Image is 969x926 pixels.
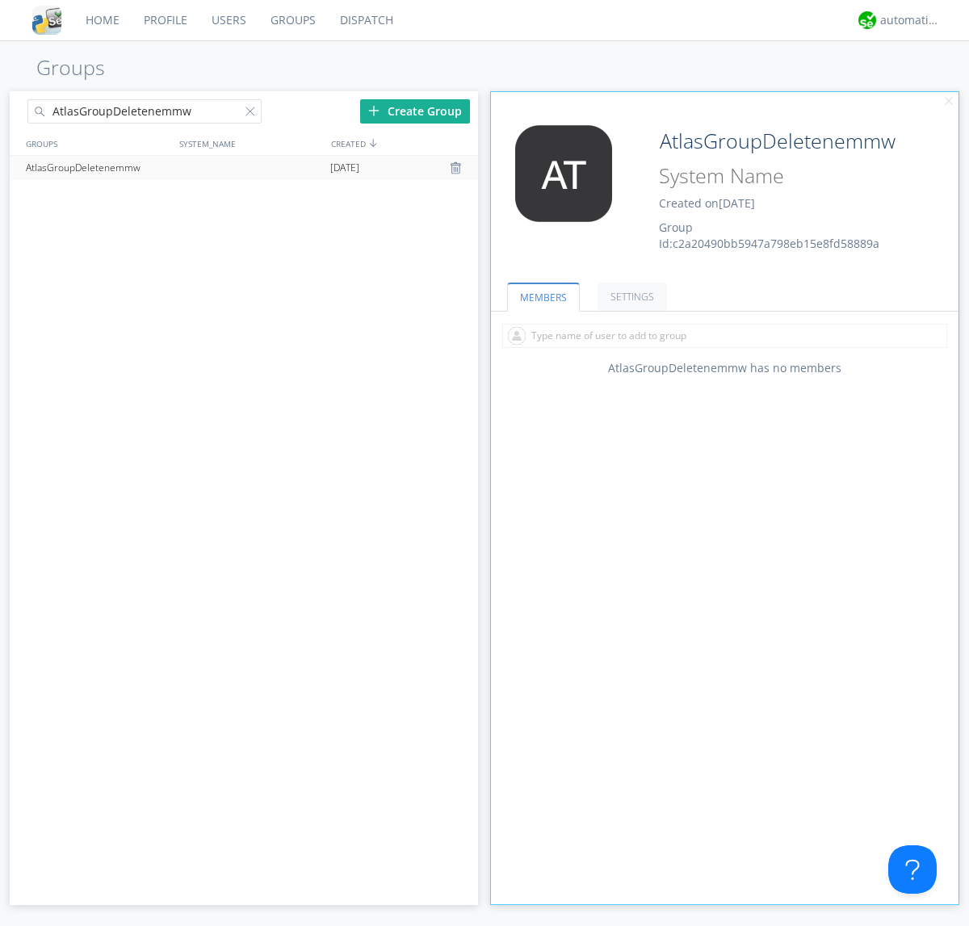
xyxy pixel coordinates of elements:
div: CREATED [327,132,480,155]
div: AtlasGroupDeletenemmw [22,156,173,180]
div: GROUPS [22,132,171,155]
input: System Name [653,161,914,191]
img: cddb5a64eb264b2086981ab96f4c1ba7 [32,6,61,35]
img: d2d01cd9b4174d08988066c6d424eccd [858,11,876,29]
span: [DATE] [719,195,755,211]
span: Created on [659,195,755,211]
div: automation+atlas [880,12,941,28]
input: Group Name [653,125,914,157]
span: [DATE] [330,156,359,180]
a: AtlasGroupDeletenemmw[DATE] [10,156,478,180]
img: plus.svg [368,105,380,116]
span: Group Id: c2a20490bb5947a798eb15e8fd58889a [659,220,879,251]
div: SYSTEM_NAME [175,132,327,155]
img: 373638.png [503,125,624,222]
input: Type name of user to add to group [502,324,947,348]
img: cancel.svg [943,96,954,107]
a: SETTINGS [598,283,667,311]
input: Search groups [27,99,262,124]
iframe: Toggle Customer Support [888,845,937,894]
div: Create Group [360,99,470,124]
a: MEMBERS [507,283,580,312]
div: AtlasGroupDeletenemmw has no members [491,360,959,376]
